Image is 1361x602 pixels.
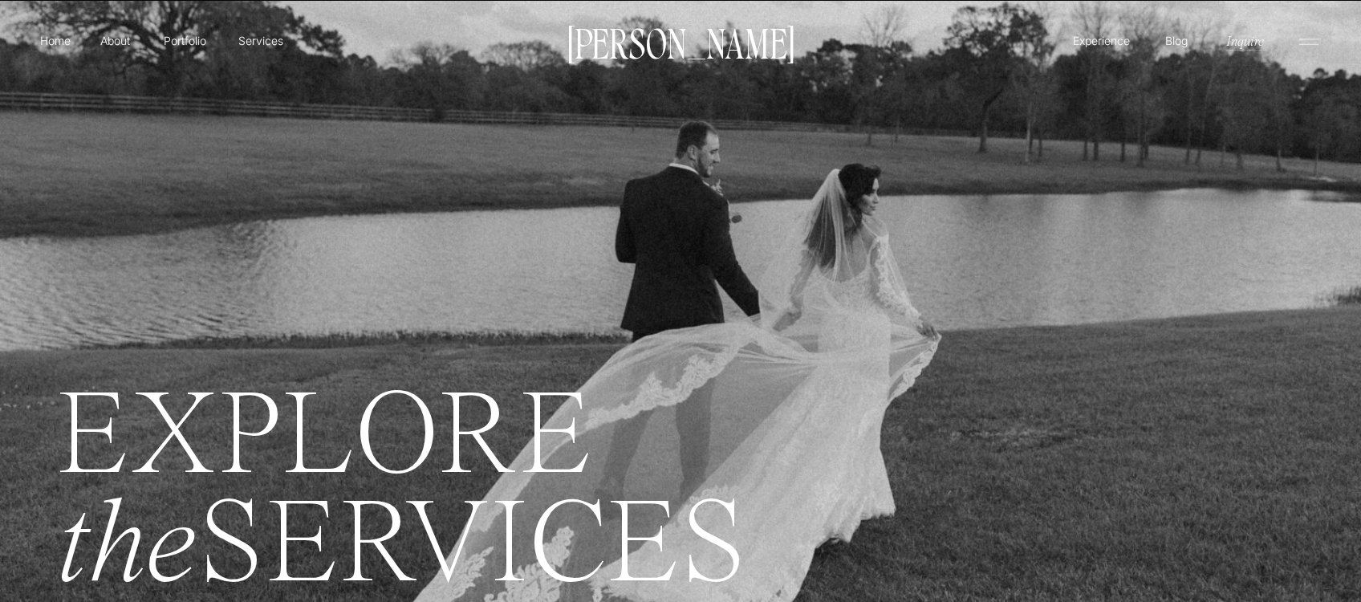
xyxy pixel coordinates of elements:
[1225,31,1266,50] a: Inquire
[97,32,133,48] a: About
[156,32,213,49] a: Portfolio
[1071,32,1132,49] a: Experience
[559,25,802,59] a: [PERSON_NAME]
[237,32,284,49] a: Services
[1161,32,1192,48] a: Blog
[37,32,74,49] a: Home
